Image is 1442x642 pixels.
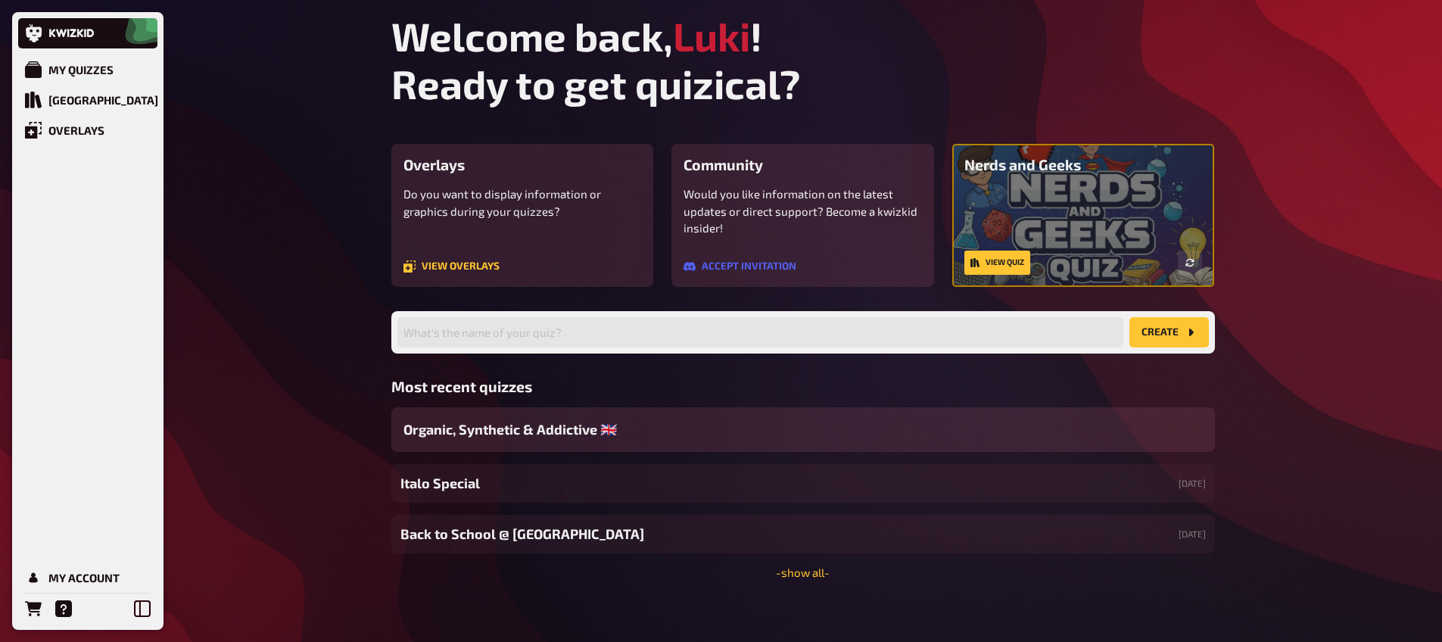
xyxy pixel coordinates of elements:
a: View quiz [964,251,1030,275]
a: Help [48,594,79,624]
a: My Account [18,563,157,593]
p: Do you want to display information or graphics during your quizzes? [403,185,642,220]
div: Overlays [48,123,104,137]
span: Luki [673,12,750,60]
a: Organic, Synthetic & Addictive ​🇬🇧 ​ [391,407,1215,452]
a: Back to School @ [GEOGRAPHIC_DATA][DATE] [391,515,1215,553]
a: -show all- [776,566,830,579]
p: Would you like information on the latest updates or direct support? Become a kwizkid insider! [684,185,922,237]
h3: Community [684,156,922,173]
a: View overlays [403,260,500,273]
h3: Overlays [403,156,642,173]
a: Quiz Library [18,85,157,115]
h1: Welcome back, ! Ready to get quizical? [391,12,1215,108]
small: [DATE] [1179,528,1206,541]
input: What's the name of your quiz? [397,317,1123,347]
span: Italo Special [400,473,480,494]
a: Orders [18,594,48,624]
a: Overlays [18,115,157,145]
small: [DATE] [1179,477,1206,490]
div: My Account [48,571,120,584]
span: Organic, Synthetic & Addictive ​🇬🇧 ​ [403,419,620,440]
a: Italo Special[DATE] [391,464,1215,503]
div: My Quizzes [48,63,114,76]
a: Accept invitation [684,260,796,273]
a: My Quizzes [18,55,157,85]
button: create [1129,317,1209,347]
h3: Most recent quizzes [391,378,1215,395]
div: [GEOGRAPHIC_DATA] [48,93,158,107]
span: Back to School @ [GEOGRAPHIC_DATA] [400,524,644,544]
h3: Nerds and Geeks [964,156,1203,173]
